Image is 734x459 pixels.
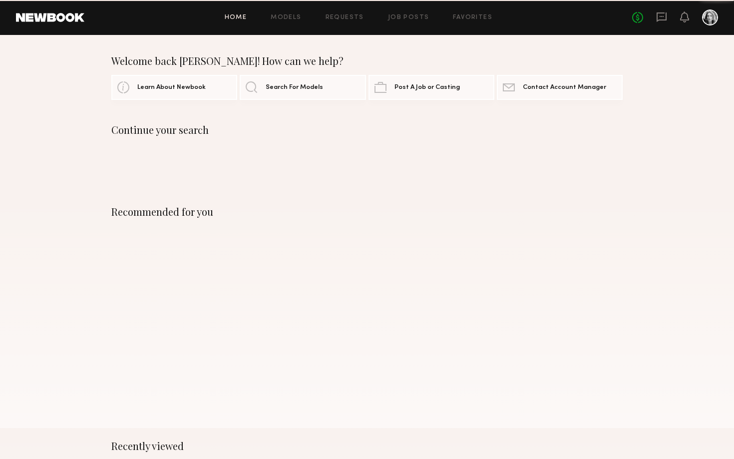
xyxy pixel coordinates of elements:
a: Search For Models [240,75,366,100]
div: Recently viewed [111,440,623,452]
div: Recommended for you [111,206,623,218]
a: Learn About Newbook [111,75,237,100]
a: Favorites [453,14,492,21]
div: Welcome back [PERSON_NAME]! How can we help? [111,55,623,67]
a: Home [225,14,247,21]
span: Post A Job or Casting [394,84,460,91]
a: Models [271,14,301,21]
span: Learn About Newbook [137,84,206,91]
span: Search For Models [266,84,323,91]
a: Contact Account Manager [497,75,623,100]
a: Requests [326,14,364,21]
a: Post A Job or Casting [368,75,494,100]
div: Continue your search [111,124,623,136]
a: Job Posts [388,14,429,21]
span: Contact Account Manager [523,84,606,91]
